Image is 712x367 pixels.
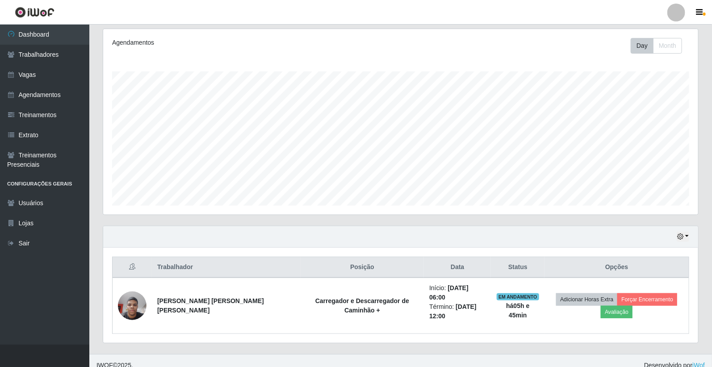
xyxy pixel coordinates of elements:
span: EM ANDAMENTO [497,293,539,300]
button: Month [653,38,682,54]
th: Data [424,257,491,278]
strong: Carregador e Descarregador de Caminhão + [315,297,409,314]
button: Forçar Encerramento [617,293,677,306]
li: Início: [429,283,486,302]
li: Término: [429,302,486,321]
time: [DATE] 06:00 [429,284,469,301]
div: Toolbar with button groups [631,38,689,54]
strong: há 05 h e 45 min [506,302,529,319]
img: CoreUI Logo [15,7,54,18]
th: Posição [301,257,424,278]
img: 1751571336809.jpeg [118,287,147,325]
button: Day [631,38,653,54]
div: First group [631,38,682,54]
div: Agendamentos [112,38,345,47]
strong: [PERSON_NAME] [PERSON_NAME] [PERSON_NAME] [157,297,264,314]
th: Trabalhador [152,257,301,278]
th: Status [491,257,544,278]
button: Adicionar Horas Extra [556,293,617,306]
th: Opções [544,257,689,278]
button: Avaliação [601,306,632,318]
